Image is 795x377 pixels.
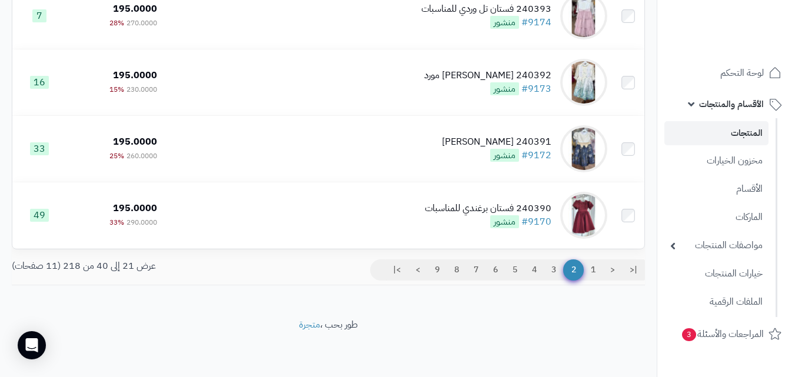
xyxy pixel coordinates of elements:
[521,148,551,162] a: #9172
[113,2,157,16] span: 195.0000
[421,2,551,16] div: 240393 فستان تل وردي للمناسبات
[32,9,46,22] span: 7
[30,142,49,155] span: 33
[521,215,551,229] a: #9170
[682,328,696,341] span: 3
[664,121,769,145] a: المنتجات
[466,259,486,281] a: 7
[603,259,623,281] a: <
[425,202,551,215] div: 240390 فستان برغندي للمناسبات
[490,215,519,228] span: منشور
[560,192,607,239] img: 240390 فستان برغندي للمناسبات
[664,261,769,286] a: خيارات المنتجات
[664,233,769,258] a: مواصفات المنتجات
[424,69,551,82] div: 240392 [PERSON_NAME] مورد
[544,259,564,281] a: 3
[3,259,328,273] div: عرض 21 إلى 40 من 218 (11 صفحات)
[664,148,769,174] a: مخزون الخيارات
[699,96,764,112] span: الأقسام والمنتجات
[521,15,551,29] a: #9174
[720,65,764,81] span: لوحة التحكم
[490,82,519,95] span: منشور
[490,149,519,162] span: منشور
[109,18,124,28] span: 28%
[113,68,157,82] span: 195.0000
[385,259,408,281] a: >|
[127,18,157,28] span: 270.0000
[30,76,49,89] span: 16
[427,259,447,281] a: 9
[664,205,769,230] a: الماركات
[127,84,157,95] span: 230.0000
[490,16,519,29] span: منشور
[560,59,607,106] img: 240392 فستان شيفون مورد
[505,259,525,281] a: 5
[127,217,157,228] span: 290.0000
[442,135,551,149] div: 240391 [PERSON_NAME]
[664,59,788,87] a: لوحة التحكم
[408,259,428,281] a: >
[664,320,788,348] a: المراجعات والأسئلة3
[30,209,49,222] span: 49
[299,318,320,332] a: متجرة
[127,151,157,161] span: 260.0000
[109,151,124,161] span: 25%
[521,82,551,96] a: #9173
[664,289,769,315] a: الملفات الرقمية
[560,125,607,172] img: 240391 فستان جاكارد
[563,259,584,281] span: 2
[113,135,157,149] span: 195.0000
[664,176,769,202] a: الأقسام
[109,84,124,95] span: 15%
[113,201,157,215] span: 195.0000
[524,259,544,281] a: 4
[583,259,603,281] a: 1
[622,259,645,281] a: |<
[447,259,467,281] a: 8
[485,259,505,281] a: 6
[109,217,124,228] span: 33%
[18,331,46,359] div: Open Intercom Messenger
[681,326,764,342] span: المراجعات والأسئلة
